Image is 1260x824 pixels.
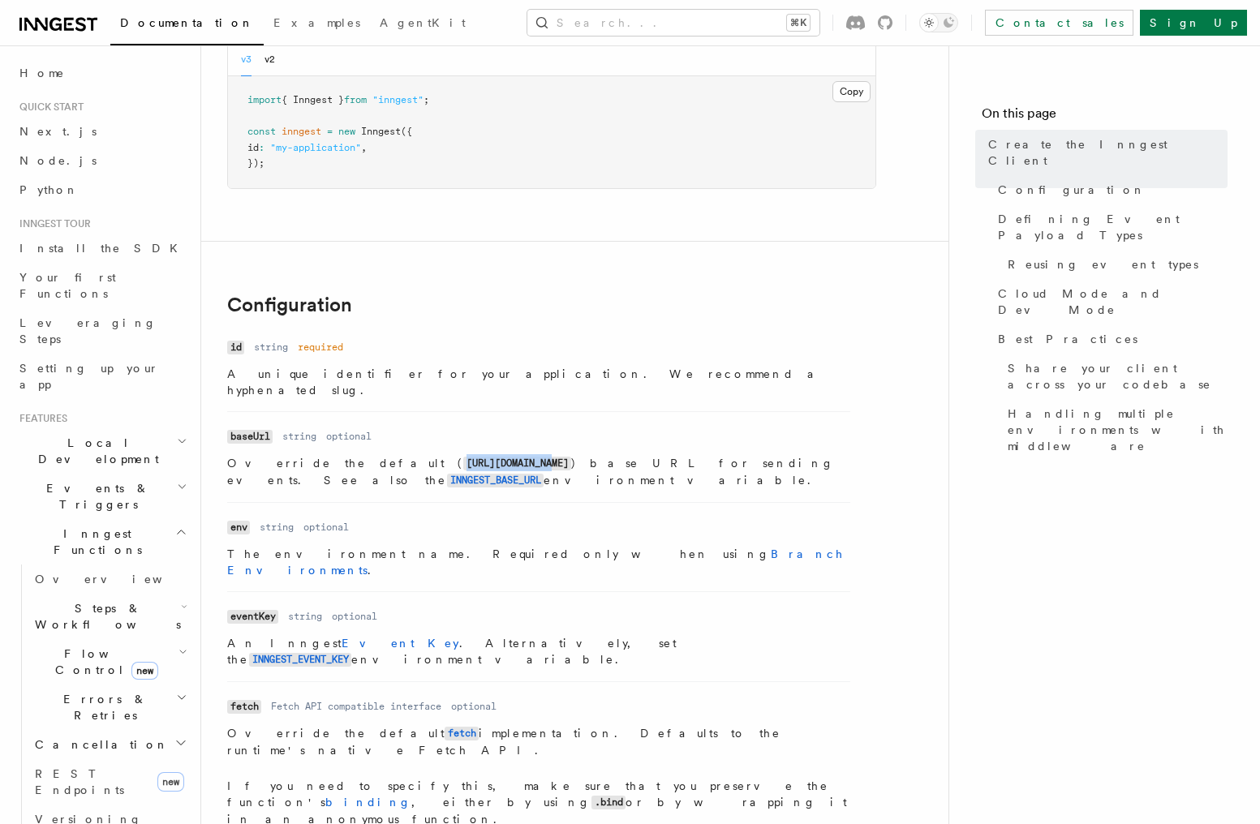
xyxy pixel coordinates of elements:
a: Event Key [342,637,459,650]
span: Features [13,412,67,425]
span: Next.js [19,125,97,138]
span: }); [247,157,264,169]
dd: optional [303,521,349,534]
span: : [259,142,264,153]
button: Copy [832,81,871,102]
a: AgentKit [370,5,475,44]
dd: string [254,341,288,354]
button: Steps & Workflows [28,594,191,639]
button: Cancellation [28,730,191,759]
a: Best Practices [991,324,1228,354]
button: v2 [264,43,275,76]
span: "my-application" [270,142,361,153]
dd: string [282,430,316,443]
span: Home [19,65,65,81]
span: new [157,772,184,792]
span: new [131,662,158,680]
span: AgentKit [380,16,466,29]
span: id [247,142,259,153]
span: { Inngest } [282,94,344,105]
a: Sign Up [1140,10,1247,36]
a: Share your client across your codebase [1001,354,1228,399]
dd: string [260,521,294,534]
code: INNGEST_EVENT_KEY [249,653,351,667]
a: INNGEST_BASE_URL [447,474,544,487]
kbd: ⌘K [787,15,810,31]
dd: required [298,341,343,354]
code: eventKey [227,610,278,624]
a: Cloud Mode and Dev Mode [991,279,1228,324]
span: Configuration [998,182,1146,198]
span: Local Development [13,435,177,467]
a: Install the SDK [13,234,191,263]
span: Flow Control [28,646,178,678]
code: INNGEST_BASE_URL [447,474,544,487]
a: Create the Inngest Client [982,130,1228,175]
a: Handling multiple environments with middleware [1001,399,1228,461]
code: env [227,521,250,534]
dd: Fetch API compatible interface [271,700,441,713]
code: .bind [591,796,626,809]
span: ; [424,94,429,105]
a: Configuration [227,294,352,316]
span: Inngest Functions [13,526,175,558]
span: Node.js [19,154,97,167]
p: The environment name. Required only when using . [227,546,850,578]
span: Examples [273,16,360,29]
button: Events & Triggers [13,474,191,519]
code: [URL][DOMAIN_NAME] [463,457,571,470]
button: Search...⌘K [527,10,819,36]
dd: optional [326,430,372,443]
button: Errors & Retries [28,685,191,730]
p: A unique identifier for your application. We recommend a hyphenated slug. [227,366,850,398]
button: Local Development [13,428,191,474]
span: from [344,94,367,105]
span: Install the SDK [19,242,187,255]
span: Cloud Mode and Dev Mode [998,285,1228,318]
a: binding [325,796,411,809]
span: , [361,142,367,153]
span: Create the Inngest Client [988,136,1228,169]
p: Override the default ( ) base URL for sending events. See also the environment variable. [227,455,850,489]
span: Events & Triggers [13,480,177,513]
a: Setting up your app [13,354,191,399]
a: Documentation [110,5,264,45]
a: fetch [445,727,479,740]
dd: string [288,610,322,623]
span: ({ [401,126,412,137]
span: import [247,94,282,105]
span: new [338,126,355,137]
a: INNGEST_EVENT_KEY [249,653,351,666]
span: inngest [282,126,321,137]
a: Reusing event types [1001,250,1228,279]
span: const [247,126,276,137]
span: Best Practices [998,331,1137,347]
span: Leveraging Steps [19,316,157,345]
h4: On this page [982,104,1228,130]
a: Your first Functions [13,263,191,308]
span: Inngest [361,126,401,137]
p: An Inngest . Alternatively, set the environment variable. [227,635,850,668]
span: Overview [35,573,202,586]
a: Node.js [13,146,191,175]
a: Defining Event Payload Types [991,204,1228,250]
button: Toggle dark mode [919,13,958,32]
span: Share your client across your codebase [1008,360,1228,393]
p: Override the default implementation. Defaults to the runtime's native Fetch API. [227,725,850,758]
span: Inngest tour [13,217,91,230]
span: "inngest" [372,94,424,105]
code: id [227,341,244,354]
a: REST Endpointsnew [28,759,191,805]
dd: optional [451,700,497,713]
dd: optional [332,610,377,623]
code: baseUrl [227,430,273,444]
span: Setting up your app [19,362,159,391]
a: Contact sales [985,10,1133,36]
span: Steps & Workflows [28,600,181,633]
span: Documentation [120,16,254,29]
button: Inngest Functions [13,519,191,564]
a: Next.js [13,117,191,146]
span: Errors & Retries [28,691,176,723]
span: Python [19,183,79,196]
span: Defining Event Payload Types [998,211,1228,243]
